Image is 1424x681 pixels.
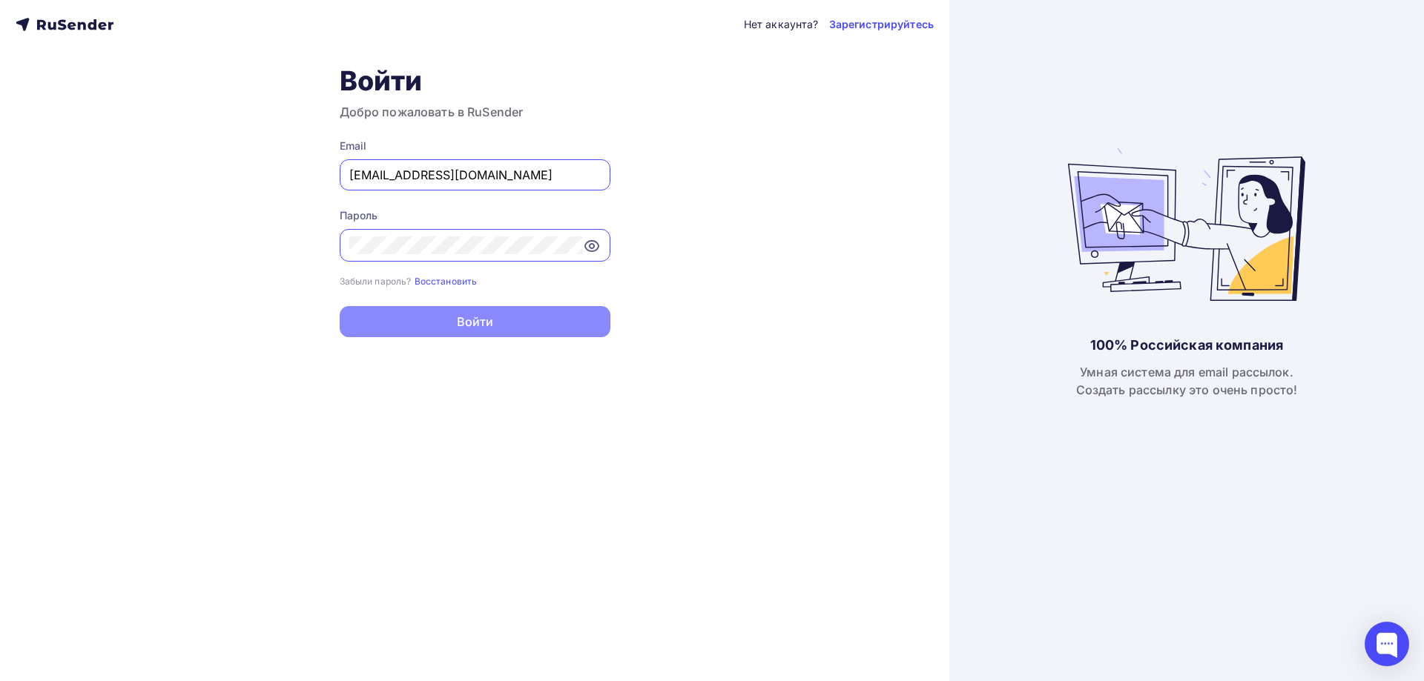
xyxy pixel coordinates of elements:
[349,166,601,184] input: Укажите свой email
[340,276,412,287] small: Забыли пароль?
[340,103,610,121] h3: Добро пожаловать в RuSender
[829,17,934,32] a: Зарегистрируйтесь
[340,208,610,223] div: Пароль
[415,274,478,287] a: Восстановить
[1076,363,1298,399] div: Умная система для email рассылок. Создать рассылку это очень просто!
[340,64,610,97] h1: Войти
[415,276,478,287] small: Восстановить
[340,306,610,337] button: Войти
[340,139,610,153] div: Email
[744,17,819,32] div: Нет аккаунта?
[1090,336,1283,354] div: 100% Российская компания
